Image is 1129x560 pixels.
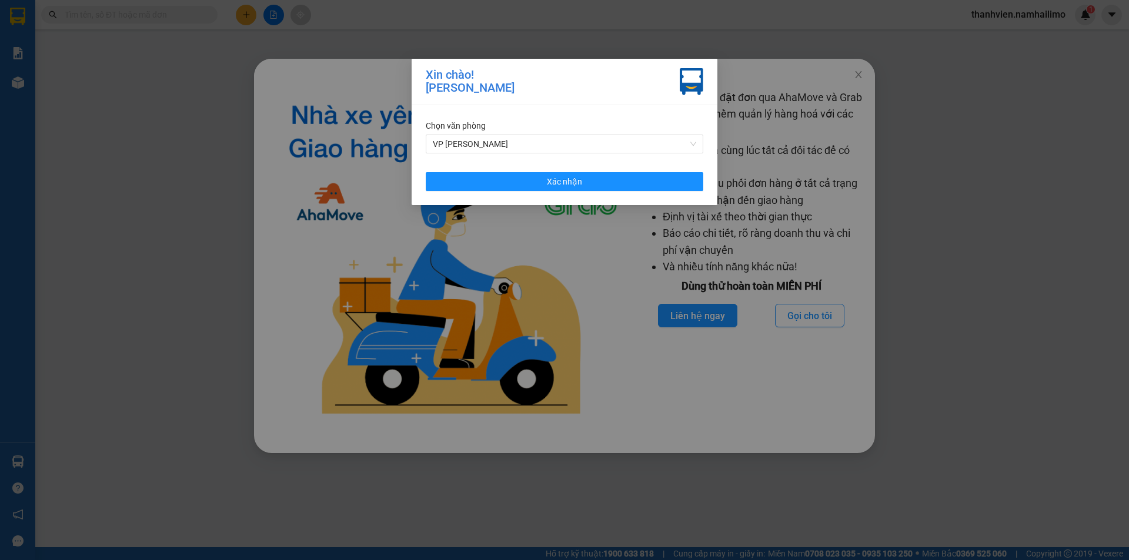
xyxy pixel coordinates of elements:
span: Xác nhận [547,175,582,188]
div: Chọn văn phòng [426,119,703,132]
button: Xác nhận [426,172,703,191]
span: VP Phan Thiết [433,135,696,153]
div: Xin chào! [PERSON_NAME] [426,68,515,95]
img: vxr-icon [680,68,703,95]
